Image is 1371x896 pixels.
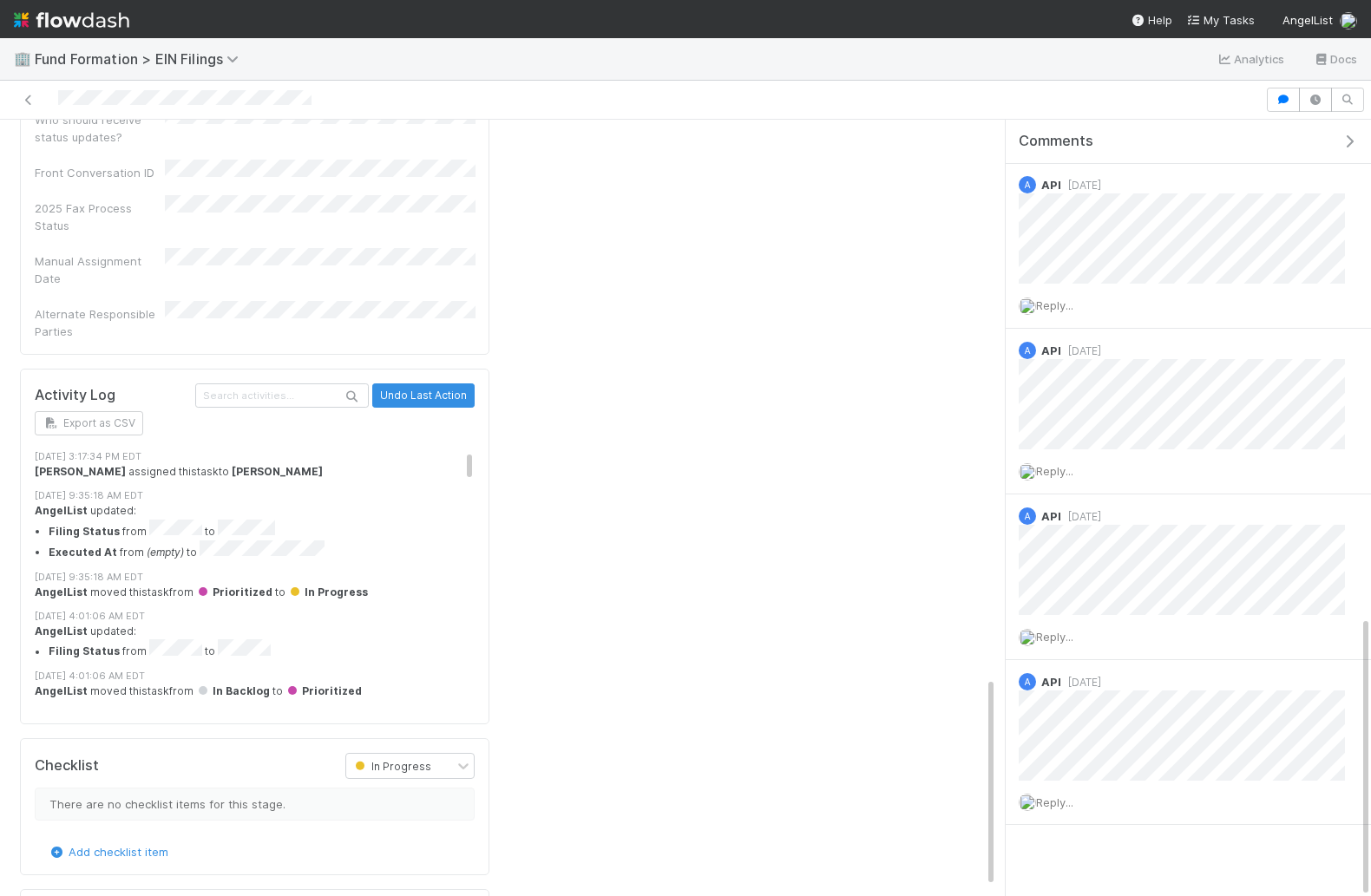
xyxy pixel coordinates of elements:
[35,164,165,181] div: Front Conversation ID
[35,50,247,68] span: Fund Formation > EIN Filings
[1041,509,1061,523] span: API
[1025,677,1031,687] span: A
[35,624,475,660] div: updated:
[1036,464,1073,478] span: Reply...
[1036,298,1073,312] span: Reply...
[1061,510,1101,523] span: [DATE]
[35,411,143,435] button: Export as CSV
[35,449,475,464] div: [DATE] 3:17:34 PM EDT
[35,625,88,638] strong: AngelList
[35,252,165,287] div: Manual Assignment Date
[1019,133,1093,150] span: Comments
[35,570,475,585] div: [DATE] 9:35:18 AM EDT
[196,684,270,697] span: In Backlog
[1186,11,1255,29] a: My Tasks
[1217,49,1285,69] a: Analytics
[35,503,475,560] div: updated:
[14,5,129,35] img: logo-inverted-e16ddd16eac7371096b0.svg
[35,585,475,600] div: moved this task from to
[35,199,165,234] div: 2025 Fax Process Status
[49,645,120,658] strong: Filing Status
[1041,675,1061,689] span: API
[35,609,475,624] div: [DATE] 4:01:06 AM EDT
[288,585,368,598] span: In Progress
[1041,343,1061,357] span: API
[35,585,88,598] strong: AngelList
[196,585,272,598] span: Prioritized
[1041,178,1061,192] span: API
[1019,794,1036,811] img: avatar_2de93f86-b6c7-4495-bfe2-fb093354a53c.png
[1019,176,1036,193] div: API
[35,111,165,146] div: Who should receive status updates?
[285,684,362,697] span: Prioritized
[49,546,117,559] strong: Executed At
[49,520,475,540] li: from to
[1313,49,1357,69] a: Docs
[35,464,475,480] div: assigned this task to
[1019,342,1036,359] div: API
[147,546,184,559] em: (empty)
[35,504,88,517] strong: AngelList
[35,757,99,775] h5: Checklist
[1019,629,1036,646] img: avatar_2de93f86-b6c7-4495-bfe2-fb093354a53c.png
[1019,507,1036,525] div: API
[1282,13,1333,27] span: AngelList
[232,465,323,478] strong: [PERSON_NAME]
[1025,512,1031,521] span: A
[1186,13,1255,27] span: My Tasks
[1019,463,1036,481] img: avatar_2de93f86-b6c7-4495-bfe2-fb093354a53c.png
[49,540,475,561] li: from to
[35,669,475,683] div: [DATE] 4:01:06 AM EDT
[1025,180,1031,190] span: A
[49,525,120,538] strong: Filing Status
[1036,795,1073,809] span: Reply...
[35,305,165,340] div: Alternate Responsible Parties
[35,488,475,503] div: [DATE] 9:35:18 AM EDT
[1061,676,1101,689] span: [DATE]
[1019,298,1036,315] img: avatar_2de93f86-b6c7-4495-bfe2-fb093354a53c.png
[195,383,369,407] input: Search activities...
[351,760,431,773] span: In Progress
[35,465,126,478] strong: [PERSON_NAME]
[1061,344,1101,357] span: [DATE]
[35,683,475,699] div: moved this task from to
[1019,673,1036,690] div: API
[35,387,192,404] h5: Activity Log
[1036,630,1073,644] span: Reply...
[1025,346,1031,356] span: A
[14,51,31,66] span: 🏢
[49,639,475,660] li: from to
[35,709,475,723] div: [DATE] 4:00:53 AM EDT
[1340,12,1357,29] img: avatar_2de93f86-b6c7-4495-bfe2-fb093354a53c.png
[35,684,88,697] strong: AngelList
[1131,11,1172,29] div: Help
[372,383,475,408] button: Undo Last Action
[35,788,475,821] div: There are no checklist items for this stage.
[1061,179,1101,192] span: [DATE]
[48,845,168,859] a: Add checklist item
